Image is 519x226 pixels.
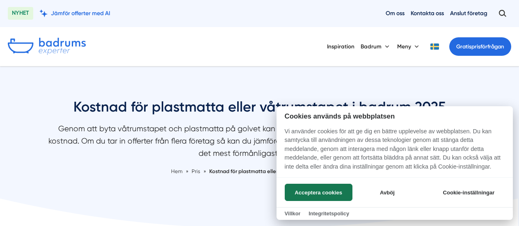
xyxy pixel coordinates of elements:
button: Acceptera cookies [285,184,352,201]
a: Integritetspolicy [309,210,349,217]
p: Vi använder cookies för att ge dig en bättre upplevelse av webbplatsen. Du kan samtycka till anvä... [277,127,513,177]
h2: Cookies används på webbplatsen [277,112,513,120]
a: Villkor [285,210,301,217]
button: Avböj [354,184,420,201]
button: Cookie-inställningar [433,184,505,201]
